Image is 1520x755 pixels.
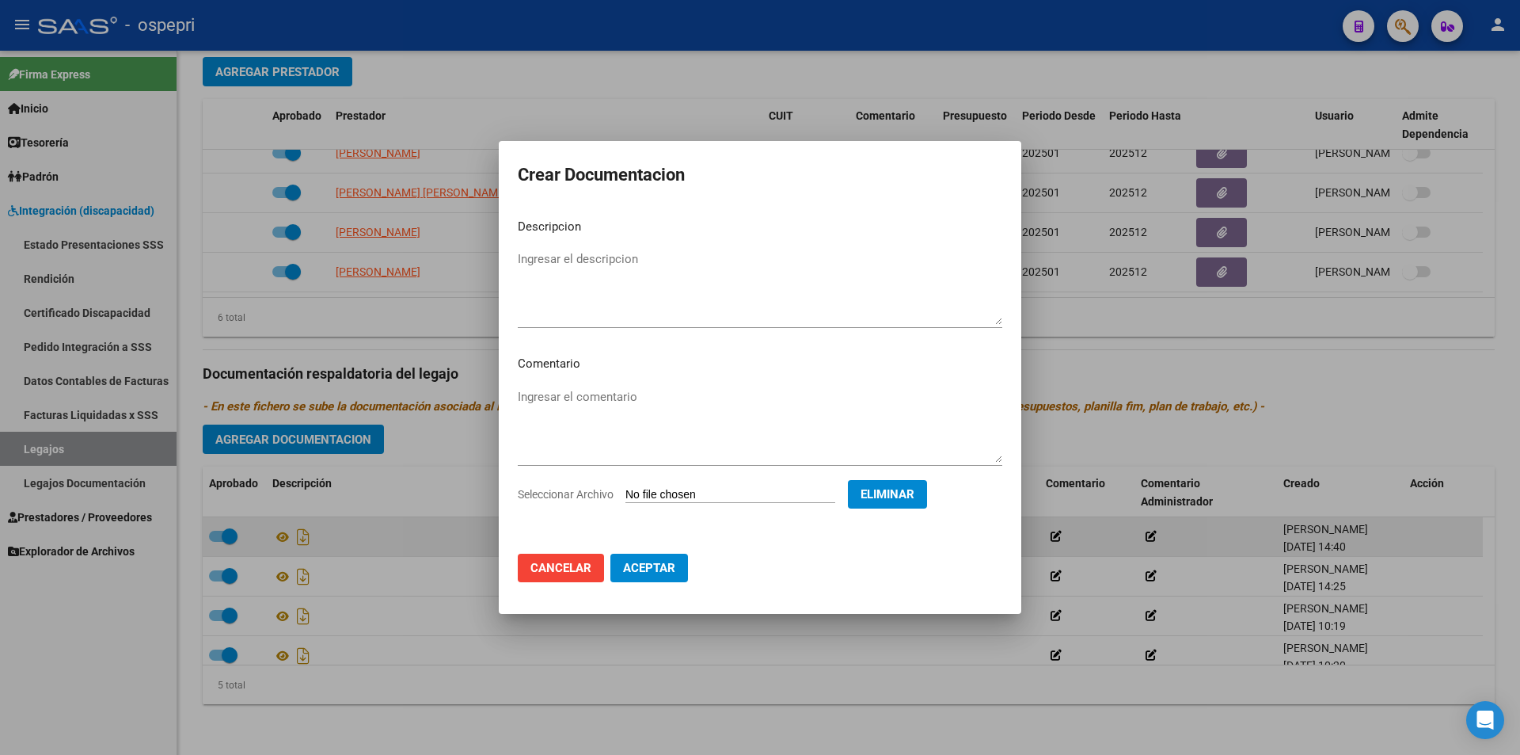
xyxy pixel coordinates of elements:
[610,554,688,582] button: Aceptar
[623,561,675,575] span: Aceptar
[518,355,1002,373] p: Comentario
[518,160,1002,190] h2: Crear Documentacion
[861,487,914,501] span: Eliminar
[518,488,614,501] span: Seleccionar Archivo
[518,554,604,582] button: Cancelar
[518,218,1002,236] p: Descripcion
[1466,701,1504,739] div: Open Intercom Messenger
[530,561,591,575] span: Cancelar
[848,480,927,509] button: Eliminar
